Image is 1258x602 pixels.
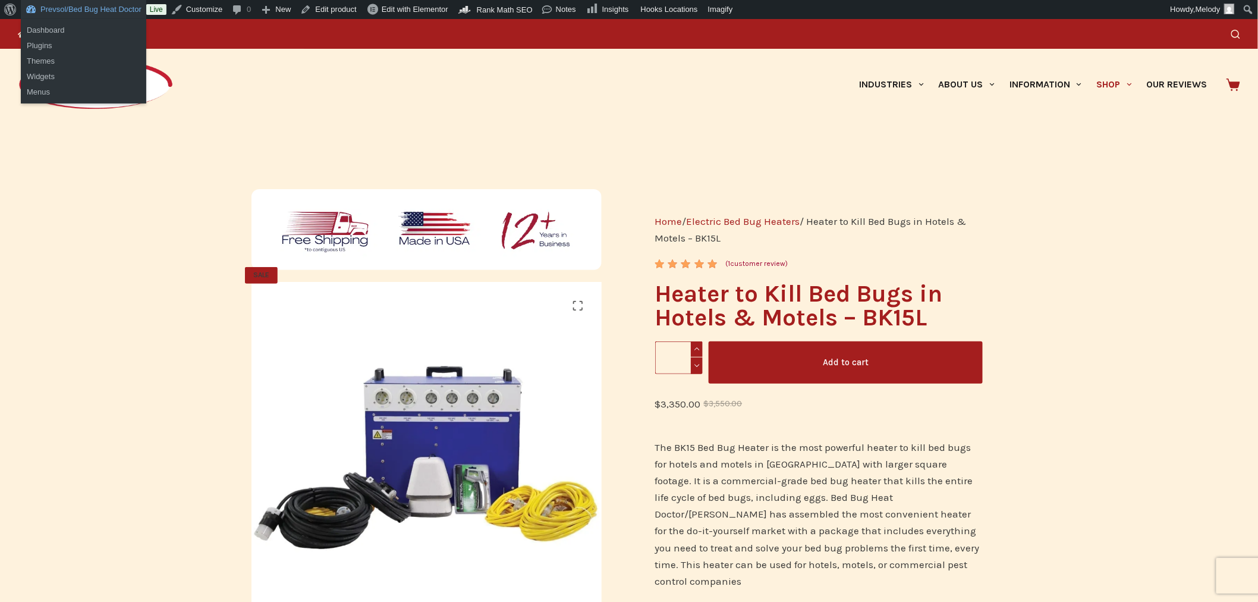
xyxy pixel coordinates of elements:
nav: Breadcrumb [655,213,983,246]
ul: Prevsol/Bed Bug Heat Doctor [21,50,146,104]
button: Add to cart [709,341,983,384]
h1: Heater to Kill Bed Bugs in Hotels & Motels – BK15L [655,282,983,330]
a: Industries [852,49,931,120]
span: 1 [655,259,663,278]
a: Our Reviews [1139,49,1215,120]
button: Search [1231,30,1240,39]
span: SALE [245,267,278,284]
a: Widgets [21,69,146,84]
a: Shop [1089,49,1139,120]
a: Electric Bed Bug Heaters [687,215,800,227]
button: Open LiveChat chat widget [10,5,45,40]
ul: Prevsol/Bed Bug Heat Doctor [21,19,146,57]
nav: Primary [852,49,1215,120]
a: Information [1002,49,1089,120]
span: Insights [602,5,629,14]
div: Rated 5.00 out of 5 [655,259,719,268]
input: Product quantity [655,341,703,374]
bdi: 3,350.00 [655,398,701,410]
a: Home [655,215,683,227]
bdi: 3,550.00 [704,399,743,408]
a: (1customer review) [726,258,788,270]
span: Rank Math SEO [477,5,533,14]
p: The BK15 Bed Bug Heater is the most powerful heater to kill bed bugs for hotels and motels in [GE... [655,439,983,589]
a: Themes [21,54,146,69]
a: View full-screen image gallery [566,294,590,318]
span: $ [655,398,661,410]
a: Home [18,19,59,49]
span: Edit with Elementor [382,5,448,14]
a: Plugins [21,38,146,54]
span: $ [704,399,709,408]
span: Rated out of 5 based on customer rating [655,259,719,323]
a: About Us [931,49,1002,120]
a: Dashboard [21,23,146,38]
img: Prevsol/Bed Bug Heat Doctor [18,58,174,111]
span: Melody [1196,5,1221,14]
nav: Top Menu [18,19,138,49]
a: Live [146,4,166,15]
span: 1 [728,259,731,268]
a: Menus [21,84,146,100]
